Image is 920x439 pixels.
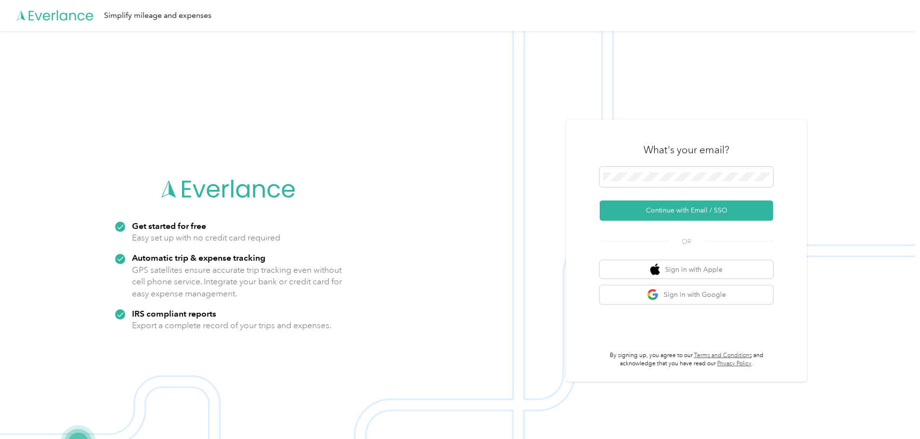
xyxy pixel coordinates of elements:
[132,319,331,332] p: Export a complete record of your trips and expenses.
[600,351,773,368] p: By signing up, you agree to our and acknowledge that you have read our .
[694,352,752,359] a: Terms and Conditions
[132,221,206,231] strong: Get started for free
[670,237,703,247] span: OR
[647,289,659,301] img: google logo
[650,264,660,276] img: apple logo
[132,232,280,244] p: Easy set up with no credit card required
[600,260,773,279] button: apple logoSign in with Apple
[132,253,265,263] strong: Automatic trip & expense tracking
[132,308,216,319] strong: IRS compliant reports
[600,200,773,221] button: Continue with Email / SSO
[600,285,773,304] button: google logoSign in with Google
[644,143,729,157] h3: What's your email?
[104,10,211,22] div: Simplify mileage and expenses
[132,264,342,300] p: GPS satellites ensure accurate trip tracking even without cell phone service. Integrate your bank...
[717,360,751,367] a: Privacy Policy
